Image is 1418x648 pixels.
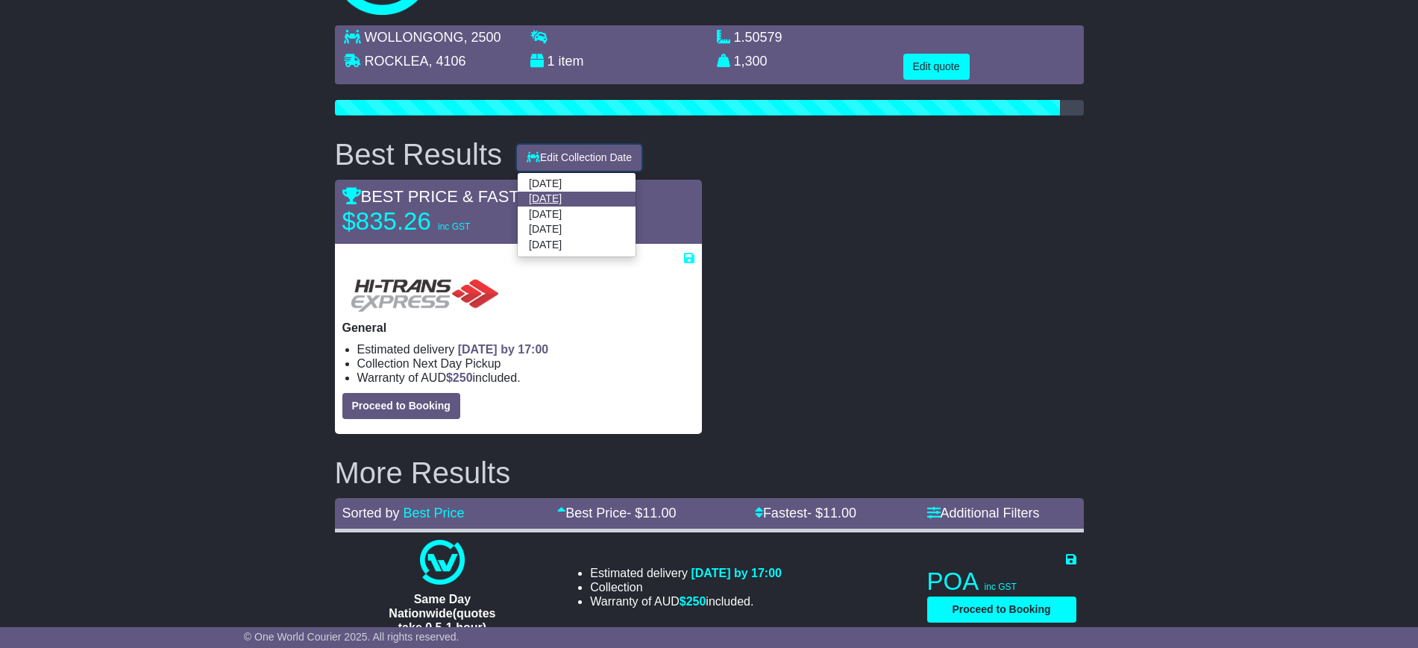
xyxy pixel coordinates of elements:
[590,580,782,594] li: Collection
[429,54,466,69] span: , 4106
[420,540,465,585] img: One World Courier: Same Day Nationwide(quotes take 0.5-1 hour)
[357,356,694,371] li: Collection
[557,506,676,520] a: Best Price- $11.00
[404,506,465,520] a: Best Price
[389,593,495,634] span: Same Day Nationwide(quotes take 0.5-1 hour)
[453,371,473,384] span: 250
[438,221,470,232] span: inc GST
[518,222,636,237] a: [DATE]
[755,506,856,520] a: Fastest- $11.00
[590,594,782,608] li: Warranty of AUD included.
[244,631,459,643] span: © One World Courier 2025. All rights reserved.
[734,30,782,45] span: 1.50579
[680,595,706,608] span: $
[927,567,1076,597] p: POA
[903,54,970,80] button: Edit quote
[365,30,464,45] span: WOLLONGONG
[807,506,856,520] span: - $
[518,207,636,221] a: [DATE]
[342,393,460,419] button: Proceed to Booking
[642,506,676,520] span: 11.00
[559,54,584,69] span: item
[342,321,694,335] p: General
[518,237,636,252] a: [DATE]
[365,54,429,69] span: ROCKLEA
[548,54,555,69] span: 1
[342,187,551,206] span: BEST PRICE & FASTEST
[335,456,1084,489] h2: More Results
[691,567,782,579] span: [DATE] by 17:00
[327,138,510,171] div: Best Results
[927,597,1076,623] button: Proceed to Booking
[518,192,636,207] a: [DATE]
[464,30,501,45] span: , 2500
[985,582,1017,592] span: inc GST
[590,566,782,580] li: Estimated delivery
[517,145,641,171] button: Edit Collection Date
[446,371,473,384] span: $
[357,371,694,385] li: Warranty of AUD included.
[357,342,694,356] li: Estimated delivery
[458,343,549,356] span: [DATE] by 17:00
[734,54,768,69] span: 1,300
[686,595,706,608] span: 250
[927,506,1040,520] a: Additional Filters
[627,506,676,520] span: - $
[518,177,636,192] a: [DATE]
[342,265,505,313] img: HiTrans (Machship): General
[342,207,529,236] p: $835.26
[823,506,856,520] span: 11.00
[342,506,400,520] span: Sorted by
[412,357,501,370] span: Next Day Pickup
